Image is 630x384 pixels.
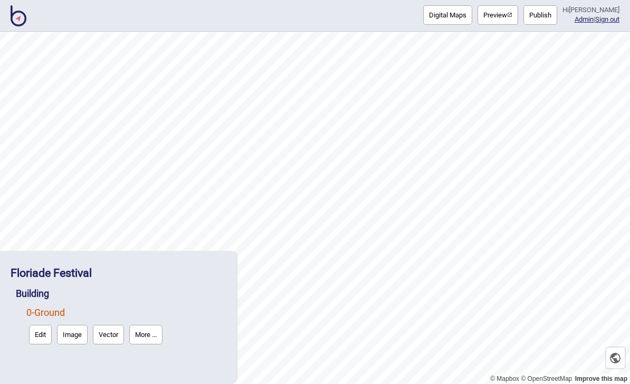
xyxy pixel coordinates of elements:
[57,325,88,344] button: Image
[562,5,619,15] div: Hi [PERSON_NAME]
[16,288,49,299] a: Building
[523,5,557,25] button: Publish
[54,322,90,347] a: Image
[93,325,124,344] button: Vector
[490,375,519,382] a: Mapbox
[11,266,92,279] a: Floriade Festival
[129,325,163,344] button: More ...
[507,12,512,17] img: preview
[521,375,572,382] a: OpenStreetMap
[90,322,127,347] a: Vector
[423,5,472,25] button: Digital Maps
[26,322,54,347] a: Edit
[127,322,165,347] a: More ...
[26,307,65,318] a: 0-Ground
[11,5,26,26] img: BindiMaps CMS
[29,325,52,344] button: Edit
[26,303,226,347] div: Ground
[478,5,518,25] button: Preview
[478,5,518,25] a: Previewpreview
[575,375,627,382] a: Map feedback
[575,15,595,23] span: |
[575,15,594,23] a: Admin
[11,261,226,284] div: Floriade Festival
[595,15,619,23] button: Sign out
